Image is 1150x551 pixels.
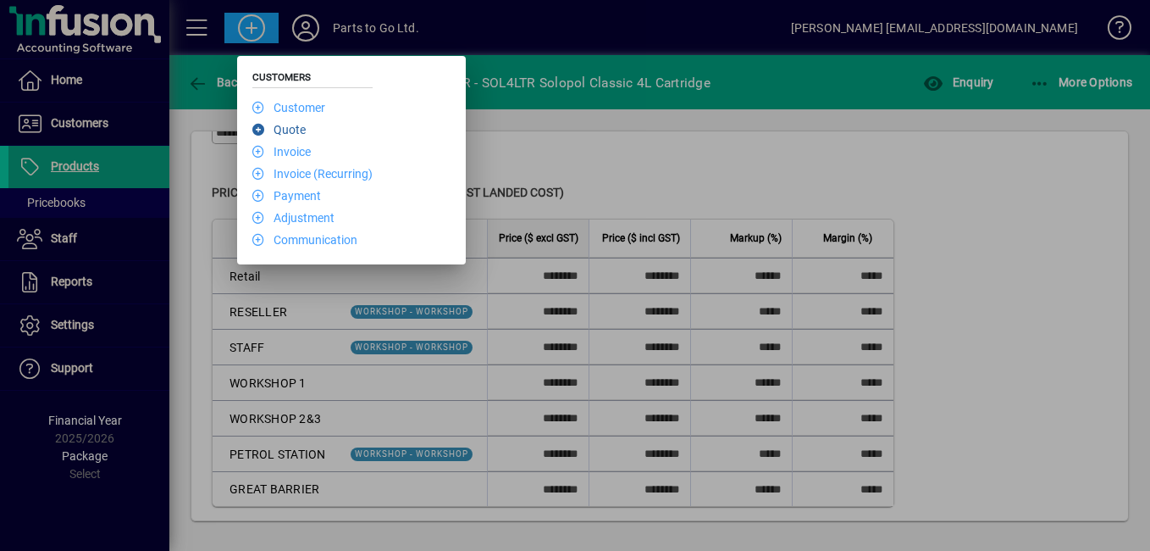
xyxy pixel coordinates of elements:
[252,145,311,159] a: Invoice
[252,71,373,88] h5: Customers
[252,233,357,247] a: Communication
[252,167,373,181] a: Invoice (Recurring)
[252,211,334,225] a: Adjustment
[252,101,325,114] a: Customer
[252,189,321,203] a: Payment
[252,123,306,136] a: Quote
